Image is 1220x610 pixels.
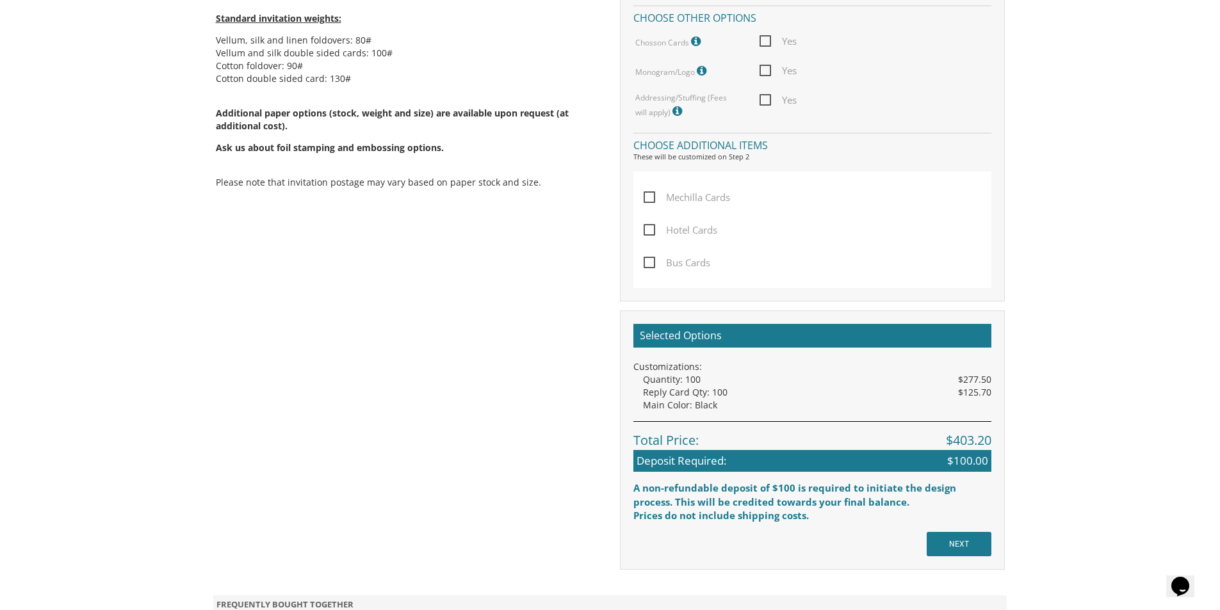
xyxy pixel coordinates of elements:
[633,421,991,450] div: Total Price:
[216,34,601,47] li: Vellum, silk and linen foldovers: 80#
[635,92,740,120] label: Addressing/Stuffing (Fees will apply)
[633,360,991,373] div: Customizations:
[760,92,797,108] span: Yes
[216,60,601,72] li: Cotton foldover: 90#
[633,450,991,472] div: Deposit Required:
[635,63,710,79] label: Monogram/Logo
[1166,559,1207,597] iframe: chat widget
[760,33,797,49] span: Yes
[633,5,991,28] h4: Choose other options
[633,132,991,155] h4: Choose additional items
[946,431,991,450] span: $403.20
[927,532,991,556] input: NEXT
[216,47,601,60] li: Vellum and silk double sided cards: 100#
[216,107,601,154] span: Additional paper options (stock, weight and size) are available upon request (at additional cost).
[633,152,991,162] div: These will be customized on Step 2
[635,33,704,50] label: Chosson Cards
[760,63,797,79] span: Yes
[633,509,991,522] div: Prices do not include shipping costs.
[216,141,444,154] span: Ask us about foil stamping and embossing options.
[958,386,991,399] span: $125.70
[216,12,341,24] span: Standard invitation weights:
[643,386,991,399] div: Reply Card Qty: 100
[644,189,730,205] span: Mechilla Cards
[216,72,601,85] li: Cotton double sided card: 130#
[633,324,991,348] h2: Selected Options
[643,373,991,386] div: Quantity: 100
[633,481,991,509] div: A non-refundable deposit of $100 is required to initiate the design process. This will be credite...
[947,453,988,469] span: $100.00
[643,399,991,412] div: Main Color: Black
[644,222,717,238] span: Hotel Cards
[958,373,991,386] span: $277.50
[644,255,710,271] span: Bus Cards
